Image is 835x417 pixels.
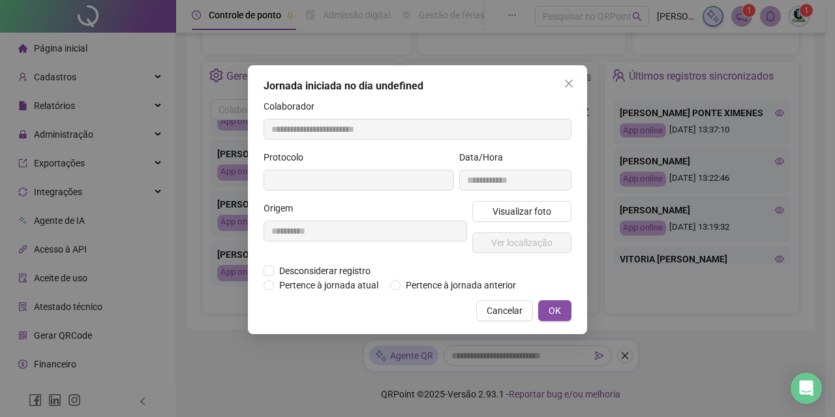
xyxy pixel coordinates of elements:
span: Pertence à jornada anterior [401,278,521,292]
label: Data/Hora [459,150,511,164]
label: Protocolo [264,150,312,164]
label: Origem [264,201,301,215]
span: Pertence à jornada atual [274,278,384,292]
button: Visualizar foto [472,201,571,222]
button: Close [558,73,579,94]
div: Jornada iniciada no dia undefined [264,78,571,94]
button: OK [538,300,571,321]
span: OK [549,303,561,318]
span: Cancelar [487,303,523,318]
span: Visualizar foto [493,204,551,219]
span: Desconsiderar registro [274,264,376,278]
div: Open Intercom Messenger [791,373,822,404]
label: Colaborador [264,99,323,114]
button: Cancelar [476,300,533,321]
span: close [564,78,574,89]
button: Ver localização [472,232,571,253]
